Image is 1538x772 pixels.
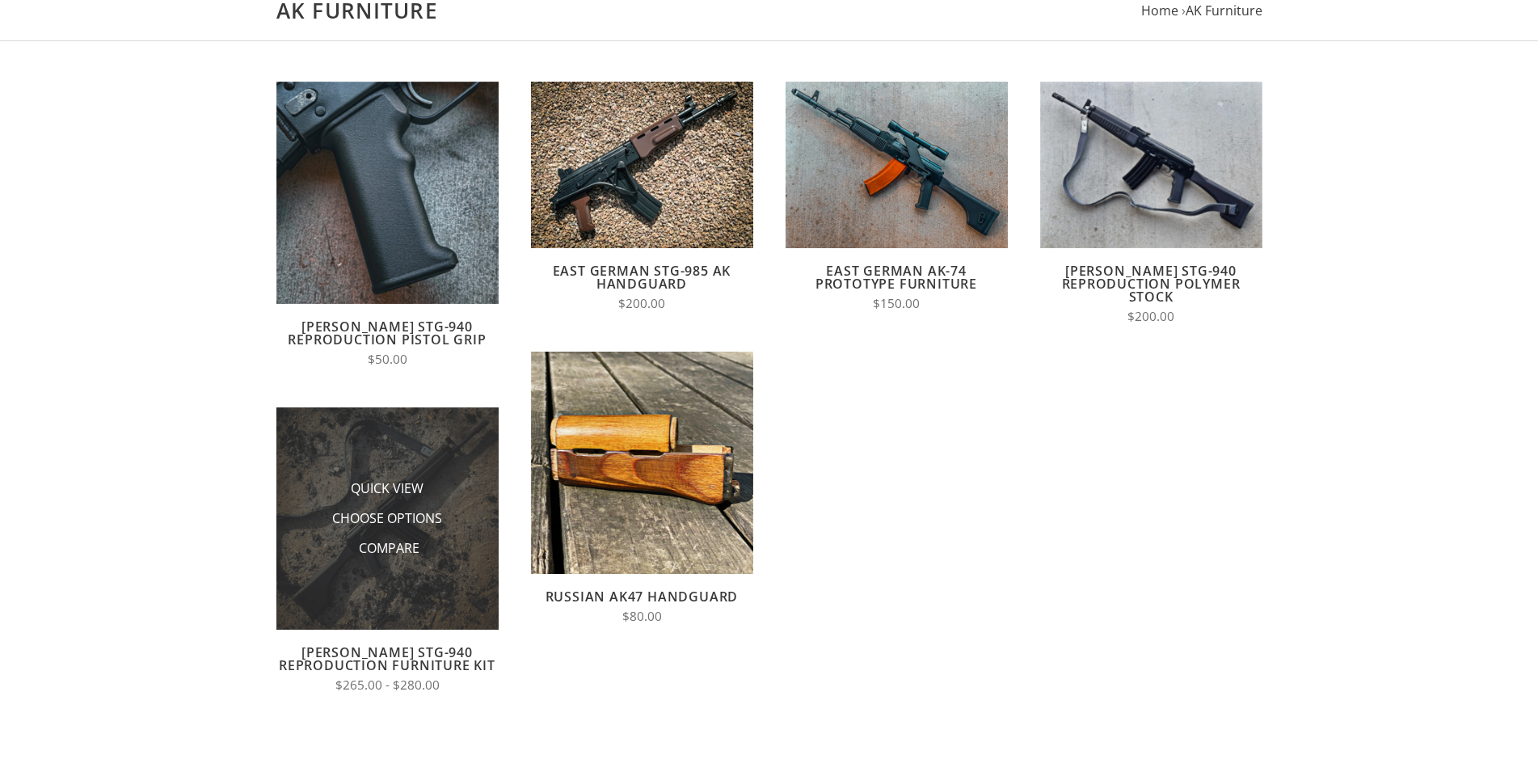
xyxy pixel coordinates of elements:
[815,262,977,293] a: East German AK-74 Prototype Furniture
[553,262,731,293] a: East German STG-985 AK Handguard
[335,677,440,694] span: $265.00 - $280.00
[332,509,442,527] a: Choose Options
[368,351,407,368] span: $50.00
[288,318,486,348] a: [PERSON_NAME] STG-940 Reproduction Pistol Grip
[622,608,662,625] span: $80.00
[1062,262,1241,306] a: [PERSON_NAME] STG-940 Reproduction Polymer Stock
[276,82,499,304] img: Wieger STG-940 Reproduction Pistol Grip
[1040,82,1262,248] img: Wieger STG-940 Reproduction Polymer Stock
[1186,2,1262,19] a: AK Furniture
[873,295,920,312] span: $150.00
[279,643,495,674] a: [PERSON_NAME] STG-940 Reproduction Furniture Kit
[359,539,419,559] span: Compare
[1127,308,1174,325] span: $200.00
[276,407,499,630] img: Wieger STG-940 Reproduction Furniture Kit
[531,82,753,248] img: East German STG-985 AK Handguard
[546,588,739,605] a: Russian AK47 Handguard
[332,509,442,529] span: Choose Options
[786,82,1008,248] img: East German AK-74 Prototype Furniture
[351,480,423,500] span: Quick View
[618,295,665,312] span: $200.00
[1141,2,1178,19] a: Home
[531,352,753,574] img: Russian AK47 Handguard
